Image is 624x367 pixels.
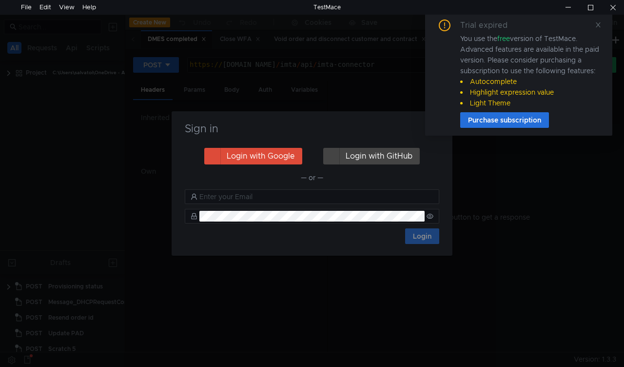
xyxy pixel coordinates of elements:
[183,123,441,135] h3: Sign in
[323,148,420,164] button: Login with GitHub
[497,34,510,43] span: free
[460,112,549,128] button: Purchase subscription
[199,191,433,202] input: Enter your Email
[204,148,302,164] button: Login with Google
[460,20,519,31] div: Trial expired
[460,33,601,108] div: You use the version of TestMace. Advanced features are available in the paid version. Please cons...
[460,87,601,98] li: Highlight expression value
[460,98,601,108] li: Light Theme
[185,172,439,183] div: — or —
[460,76,601,87] li: Autocomplete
